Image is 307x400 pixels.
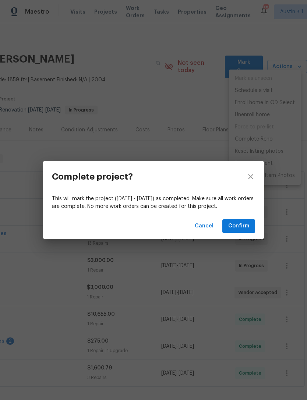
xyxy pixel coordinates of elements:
[52,171,133,182] h3: Complete project?
[52,195,255,210] p: This will mark the project ([DATE] - [DATE]) as completed. Make sure all work orders are complete...
[192,219,216,233] button: Cancel
[195,222,214,231] span: Cancel
[237,161,264,192] button: close
[222,219,255,233] button: Confirm
[228,222,249,231] span: Confirm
